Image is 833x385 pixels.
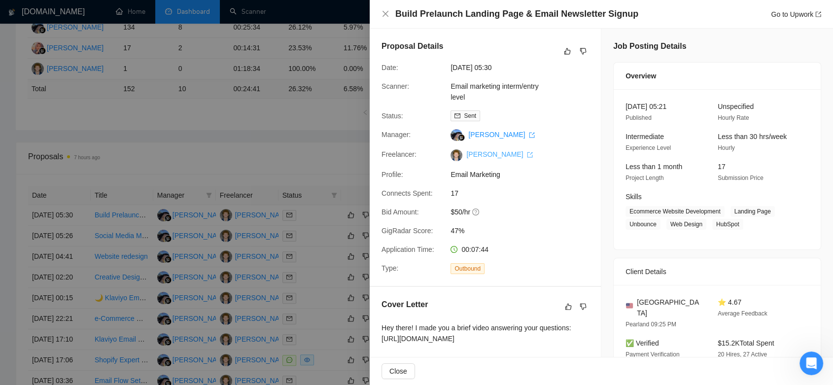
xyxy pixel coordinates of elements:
button: dislike [577,45,589,57]
button: like [562,301,574,313]
h5: Proposal Details [382,40,443,52]
span: dislike [580,47,587,55]
span: Hourly Rate [718,114,749,121]
span: Email Marketing [451,169,598,180]
span: GigRadar Score: [382,227,433,235]
iframe: Intercom live chat [799,351,823,375]
span: HubSpot [712,219,743,230]
span: Less than 30 hrs/week [718,133,787,140]
span: Intermediate [625,133,664,140]
button: like [561,45,573,57]
span: [DATE] 05:21 [625,103,666,110]
span: Unspecified [718,103,754,110]
span: Date: [382,64,398,71]
span: export [527,152,533,158]
span: Average Feedback [718,310,767,317]
span: like [564,47,571,55]
span: Application Time: [382,245,434,253]
span: Hourly [718,144,735,151]
span: $50/hr [451,207,598,217]
span: Sent [464,112,476,119]
img: 🇺🇸 [626,302,633,309]
span: export [815,11,821,17]
span: question-circle [472,208,480,216]
span: Status: [382,112,403,120]
span: Freelancer: [382,150,416,158]
a: Email marketing interm/entry level [451,82,538,101]
span: Published [625,114,652,121]
span: [DATE] 05:30 [451,62,598,73]
span: Less than 1 month [625,163,682,171]
span: Outbound [451,263,485,274]
span: Connects Spent: [382,189,433,197]
div: Hey there! I made you a brief video answering your questions: [URL][DOMAIN_NAME] Can I send over ... [382,322,589,377]
span: Profile: [382,171,403,178]
span: $15.2K Total Spent [718,339,774,347]
span: Bid Amount: [382,208,419,216]
span: 20 Hires, 27 Active [718,351,767,358]
span: like [565,303,572,311]
span: Pearland 09:25 PM [625,321,676,328]
span: close [382,10,389,18]
div: Client Details [625,258,809,285]
a: [PERSON_NAME] export [468,131,535,139]
a: [PERSON_NAME] export [466,150,533,158]
img: gigradar-bm.png [458,134,465,141]
span: 00:07:44 [461,245,488,253]
span: mail [454,113,460,119]
span: Manager: [382,131,411,139]
img: c1mafPHJym8I3dO2vJ6p2ePicGyo9acEghXHRsFlb5iF9zz4q62g7G6qnQa243Y-mC [451,149,462,161]
span: Unbounce [625,219,660,230]
h5: Cover Letter [382,299,428,311]
span: Ecommerce Website Development [625,206,725,217]
span: [GEOGRAPHIC_DATA] [637,297,702,318]
span: clock-circle [451,246,457,253]
span: dislike [580,303,587,311]
button: Close [382,363,415,379]
span: Close [389,366,407,377]
a: Go to Upworkexport [771,10,821,18]
button: Close [382,10,389,18]
span: Experience Level [625,144,671,151]
span: ✅ Verified [625,339,659,347]
span: Scanner: [382,82,409,90]
span: Type: [382,264,398,272]
span: Landing Page [730,206,775,217]
span: 17 [718,163,726,171]
span: Skills [625,193,642,201]
span: export [529,132,535,138]
span: Submission Price [718,175,764,181]
span: Overview [625,70,656,81]
span: ⭐ 4.67 [718,298,741,306]
h4: Build Prelaunch Landing Page & Email Newsletter Signup [395,8,638,20]
span: Payment Verification [625,351,679,358]
span: 47% [451,225,598,236]
span: 17 [451,188,598,199]
span: Project Length [625,175,663,181]
h5: Job Posting Details [613,40,686,52]
span: Web Design [666,219,706,230]
button: dislike [577,301,589,313]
